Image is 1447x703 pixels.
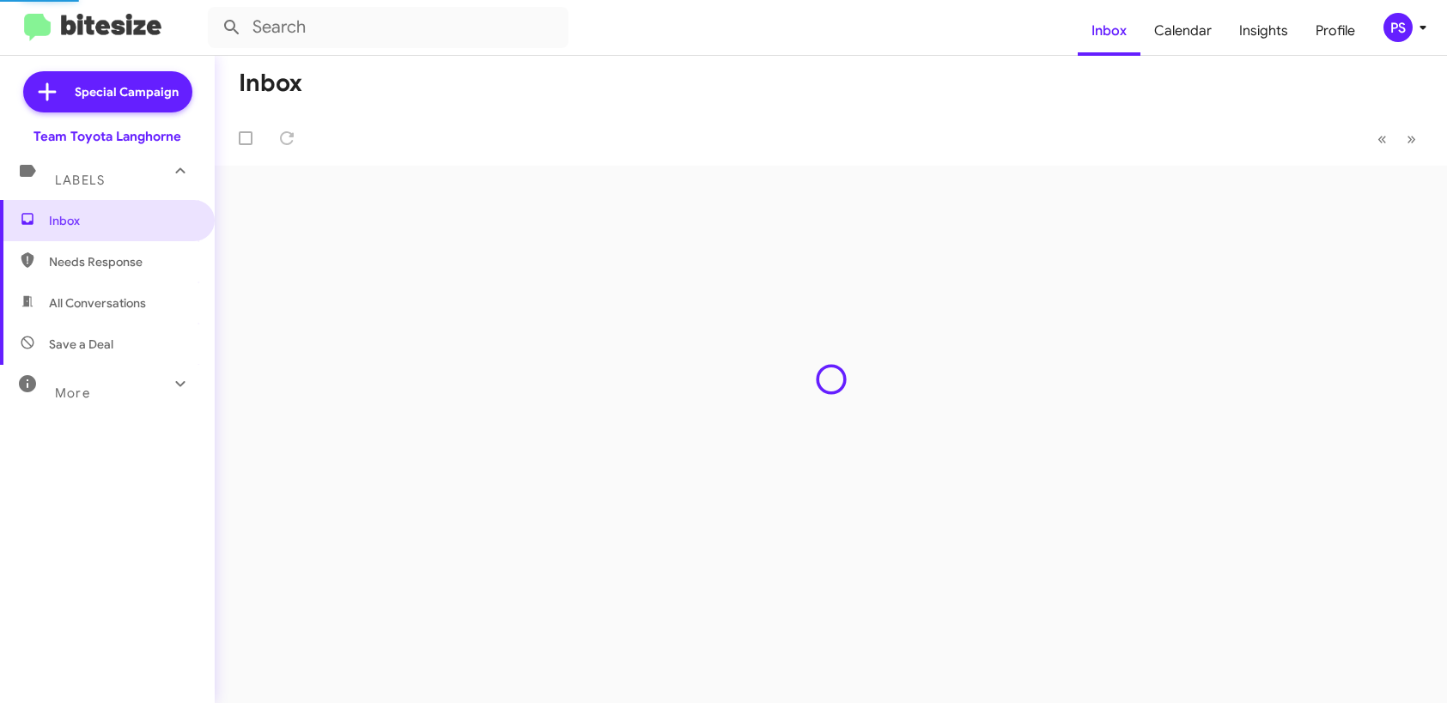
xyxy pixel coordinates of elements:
a: Special Campaign [23,71,192,112]
div: PS [1383,13,1413,42]
span: Save a Deal [49,336,113,353]
span: More [55,385,90,401]
span: Needs Response [49,253,195,270]
a: Calendar [1140,6,1225,56]
span: Special Campaign [75,83,179,100]
button: Next [1396,121,1426,156]
span: All Conversations [49,294,146,312]
a: Profile [1302,6,1369,56]
button: Previous [1367,121,1397,156]
div: Team Toyota Langhorne [33,128,181,145]
button: PS [1369,13,1428,42]
a: Inbox [1078,6,1140,56]
nav: Page navigation example [1368,121,1426,156]
span: « [1377,128,1387,149]
span: Inbox [49,212,195,229]
a: Insights [1225,6,1302,56]
h1: Inbox [239,70,302,97]
input: Search [208,7,568,48]
span: » [1407,128,1416,149]
span: Labels [55,173,105,188]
